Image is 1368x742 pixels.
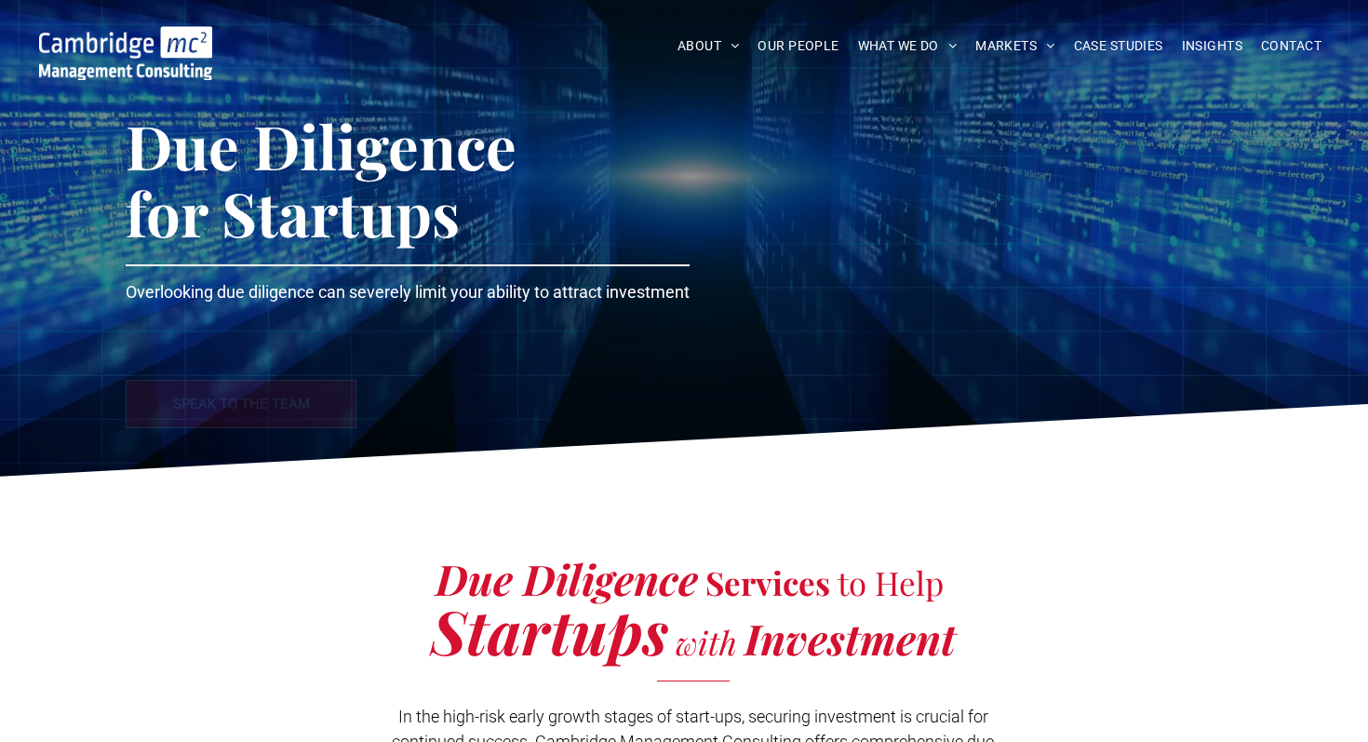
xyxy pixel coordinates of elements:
strong: Investment [744,610,956,666]
a: CONTACT [1252,32,1331,61]
a: Your Business Transformed | Cambridge Management Consulting [39,29,212,48]
span: Overlooking due diligence can severely limit your ability to attract investment [126,282,690,302]
span: with [676,620,737,664]
strong: Services [705,560,830,604]
img: Go to Homepage [39,26,212,80]
span: Due Diligence for Startups [126,105,516,252]
a: INSIGHTS [1173,32,1252,61]
a: WHAT WE DO [849,32,967,61]
a: ABOUT [668,32,749,61]
span: SPEAK TO THE TEAM [173,381,310,427]
strong: Startups [431,590,668,670]
strong: Due Diligence [436,550,698,606]
a: OUR PEOPLE [748,32,848,61]
a: SPEAK TO THE TEAM [126,380,356,428]
a: CASE STUDIES [1065,32,1173,61]
span: to Help [838,560,944,604]
a: MARKETS [966,32,1064,61]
